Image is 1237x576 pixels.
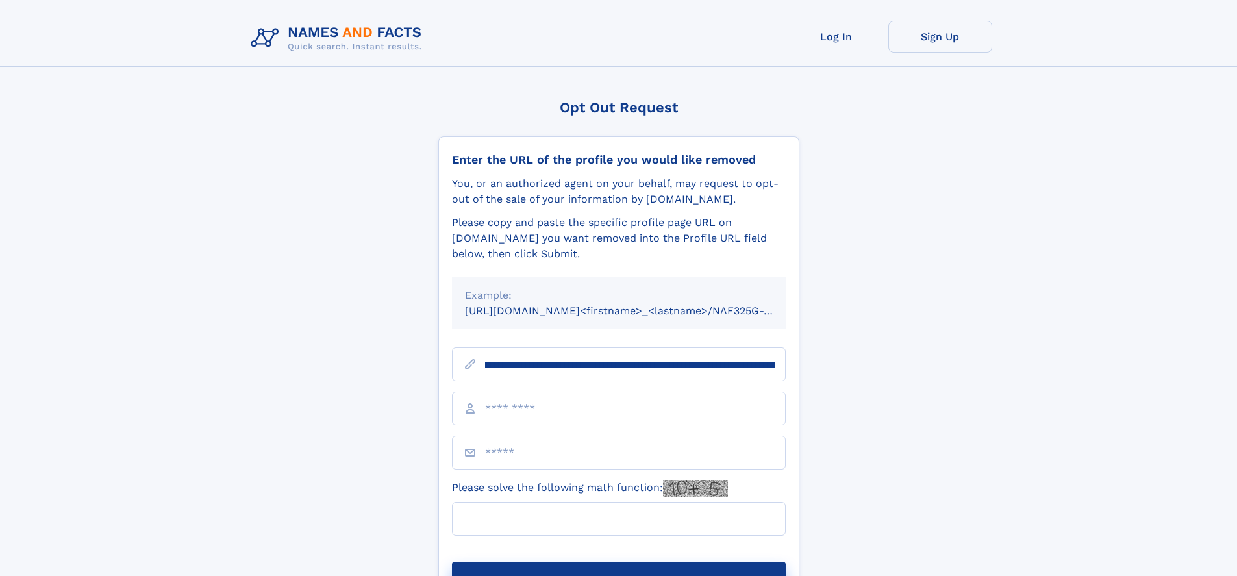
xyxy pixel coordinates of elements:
[245,21,432,56] img: Logo Names and Facts
[438,99,799,116] div: Opt Out Request
[888,21,992,53] a: Sign Up
[465,305,810,317] small: [URL][DOMAIN_NAME]<firstname>_<lastname>/NAF325G-xxxxxxxx
[465,288,773,303] div: Example:
[452,176,786,207] div: You, or an authorized agent on your behalf, may request to opt-out of the sale of your informatio...
[452,215,786,262] div: Please copy and paste the specific profile page URL on [DOMAIN_NAME] you want removed into the Pr...
[452,480,728,497] label: Please solve the following math function:
[452,153,786,167] div: Enter the URL of the profile you would like removed
[784,21,888,53] a: Log In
